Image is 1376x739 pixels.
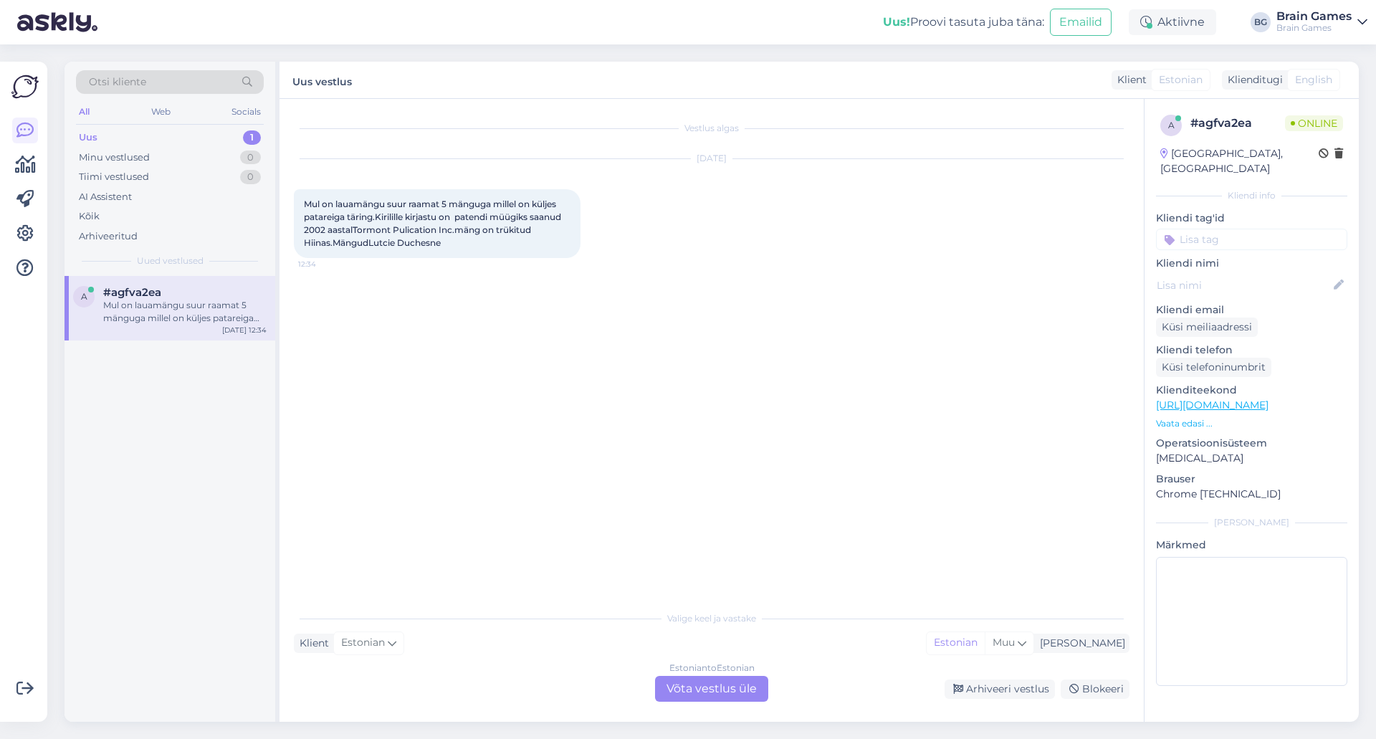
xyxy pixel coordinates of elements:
p: Chrome [TECHNICAL_ID] [1156,487,1347,502]
div: Mul on lauamängu suur raamat 5 mänguga millel on küljes patareiga täring.Kirilille kirjastu on pa... [103,299,267,325]
div: Aktiivne [1129,9,1216,35]
img: Askly Logo [11,73,39,100]
b: Uus! [883,15,910,29]
div: Uus [79,130,97,145]
div: 0 [240,170,261,184]
div: AI Assistent [79,190,132,204]
p: Vaata edasi ... [1156,417,1347,430]
p: Brauser [1156,472,1347,487]
div: 1 [243,130,261,145]
span: Estonian [341,635,385,651]
div: Arhiveeri vestlus [945,680,1055,699]
p: Kliendi email [1156,302,1347,318]
p: Märkmed [1156,538,1347,553]
p: Kliendi telefon [1156,343,1347,358]
span: Estonian [1159,72,1203,87]
span: 12:34 [298,259,352,270]
div: Arhiveeritud [79,229,138,244]
a: [URL][DOMAIN_NAME] [1156,399,1268,411]
span: #agfva2ea [103,286,161,299]
span: Muu [993,636,1015,649]
div: Klient [294,636,329,651]
div: Estonian to Estonian [669,662,755,674]
input: Lisa nimi [1157,277,1331,293]
div: BG [1251,12,1271,32]
div: Socials [229,102,264,121]
div: [DATE] [294,152,1129,165]
div: All [76,102,92,121]
span: a [1168,120,1175,130]
div: Klient [1112,72,1147,87]
div: [PERSON_NAME] [1156,516,1347,529]
div: Brain Games [1276,22,1352,34]
p: Klienditeekond [1156,383,1347,398]
div: Klienditugi [1222,72,1283,87]
span: Online [1285,115,1343,131]
div: Vestlus algas [294,122,1129,135]
p: Operatsioonisüsteem [1156,436,1347,451]
div: [DATE] 12:34 [222,325,267,335]
div: [GEOGRAPHIC_DATA], [GEOGRAPHIC_DATA] [1160,146,1319,176]
div: [PERSON_NAME] [1034,636,1125,651]
p: Kliendi nimi [1156,256,1347,271]
a: Brain GamesBrain Games [1276,11,1367,34]
span: English [1295,72,1332,87]
div: Valige keel ja vastake [294,612,1129,625]
div: Tiimi vestlused [79,170,149,184]
div: Proovi tasuta juba täna: [883,14,1044,31]
div: Kõik [79,209,100,224]
div: # agfva2ea [1190,115,1285,132]
div: Brain Games [1276,11,1352,22]
span: a [81,291,87,302]
div: Estonian [927,632,985,654]
div: 0 [240,151,261,165]
div: Küsi meiliaadressi [1156,318,1258,337]
input: Lisa tag [1156,229,1347,250]
label: Uus vestlus [292,70,352,90]
div: Kliendi info [1156,189,1347,202]
p: Kliendi tag'id [1156,211,1347,226]
div: Võta vestlus üle [655,676,768,702]
p: [MEDICAL_DATA] [1156,451,1347,466]
span: Uued vestlused [137,254,204,267]
button: Emailid [1050,9,1112,36]
div: Küsi telefoninumbrit [1156,358,1271,377]
div: Web [148,102,173,121]
div: Blokeeri [1061,680,1129,699]
span: Mul on lauamängu suur raamat 5 mänguga millel on küljes patareiga täring.Kirilille kirjastu on pa... [304,199,563,248]
span: Otsi kliente [89,75,146,90]
div: Minu vestlused [79,151,150,165]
